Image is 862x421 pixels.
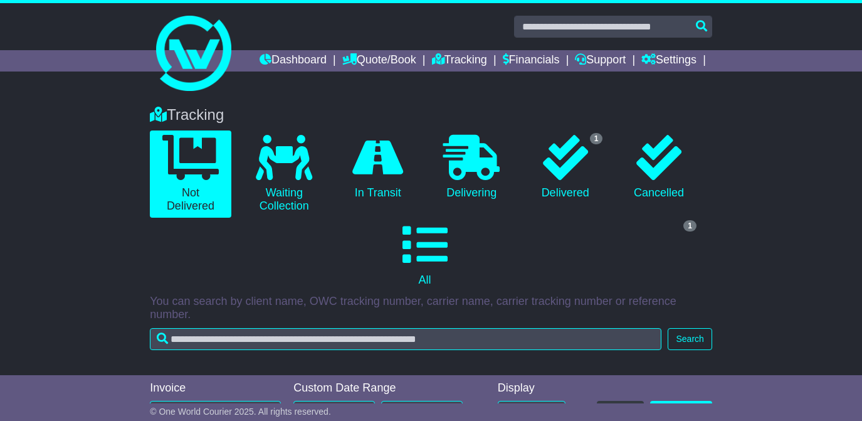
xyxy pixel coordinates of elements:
a: Cancelled [618,131,699,205]
a: 1 All [150,218,700,292]
div: Tracking [144,106,718,124]
div: Invoice [150,381,281,395]
a: Support [575,50,626,72]
a: 1 Delivered [525,131,606,205]
a: Financials [503,50,560,72]
a: Quote/Book [342,50,416,72]
div: Custom Date Range [293,381,473,395]
a: Not Delivered [150,131,231,218]
a: In Transit [337,131,418,205]
a: Delivering [431,131,512,205]
a: Dashboard [260,50,327,72]
span: © One World Courier 2025. All rights reserved. [150,407,331,417]
button: Search [668,328,712,350]
div: Display [498,381,565,395]
a: Settings [641,50,696,72]
p: You can search by client name, OWC tracking number, carrier name, carrier tracking number or refe... [150,295,712,322]
a: Waiting Collection [244,131,325,218]
span: 1 [683,220,696,232]
span: 1 [590,133,603,144]
a: Tracking [432,50,487,72]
